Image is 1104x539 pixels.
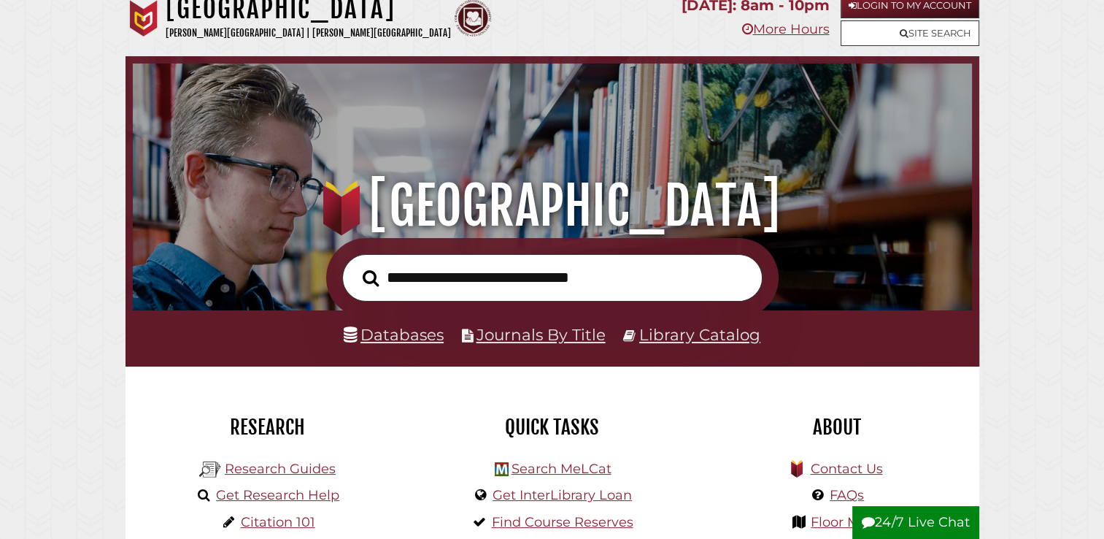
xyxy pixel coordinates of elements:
[225,461,336,477] a: Research Guides
[476,325,606,344] a: Journals By Title
[149,174,955,238] h1: [GEOGRAPHIC_DATA]
[706,415,968,440] h2: About
[363,269,379,286] i: Search
[355,266,386,291] button: Search
[830,487,864,503] a: FAQs
[495,462,509,476] img: Hekman Library Logo
[639,325,760,344] a: Library Catalog
[166,25,451,42] p: [PERSON_NAME][GEOGRAPHIC_DATA] | [PERSON_NAME][GEOGRAPHIC_DATA]
[241,514,315,530] a: Citation 101
[841,20,979,46] a: Site Search
[493,487,632,503] a: Get InterLibrary Loan
[511,461,611,477] a: Search MeLCat
[216,487,339,503] a: Get Research Help
[810,461,882,477] a: Contact Us
[344,325,444,344] a: Databases
[421,415,684,440] h2: Quick Tasks
[492,514,633,530] a: Find Course Reserves
[741,21,829,37] a: More Hours
[136,415,399,440] h2: Research
[199,459,221,481] img: Hekman Library Logo
[811,514,883,530] a: Floor Maps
